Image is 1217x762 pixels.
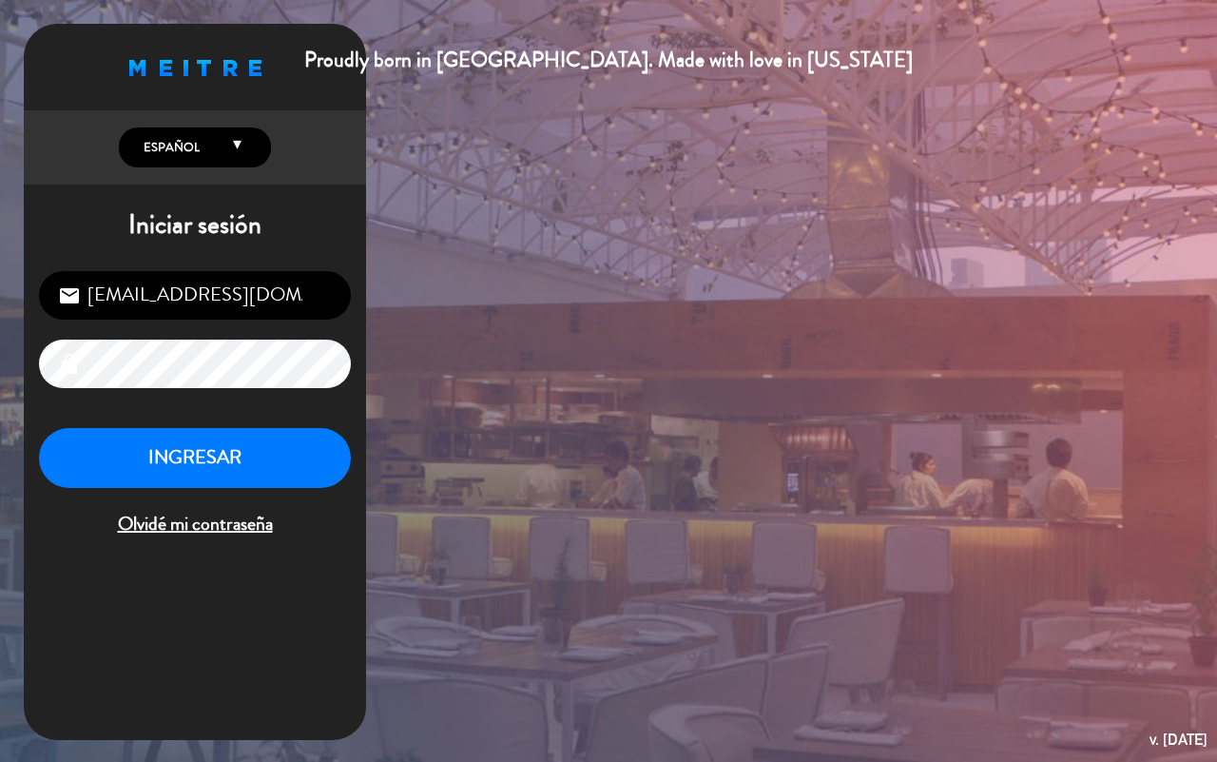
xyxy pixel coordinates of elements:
h1: Iniciar sesión [24,209,366,242]
i: email [58,284,81,307]
span: Olvidé mi contraseña [39,509,351,540]
div: v. [DATE] [1149,727,1207,752]
i: lock [58,353,81,376]
input: Correo Electrónico [39,271,351,320]
span: Español [139,138,200,157]
button: INGRESAR [39,428,351,488]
